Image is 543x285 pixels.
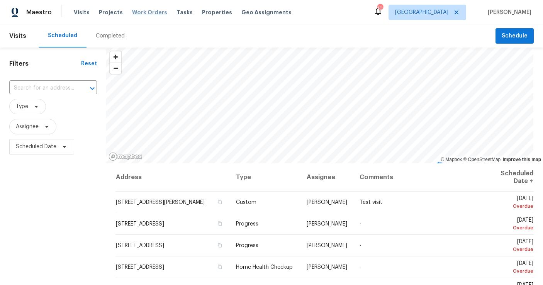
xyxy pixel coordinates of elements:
[217,242,224,249] button: Copy Address
[74,8,90,16] span: Visits
[502,31,528,41] span: Schedule
[116,265,164,270] span: [STREET_ADDRESS]
[360,221,361,227] span: -
[106,47,533,163] canvas: Map
[360,243,361,248] span: -
[307,200,347,205] span: [PERSON_NAME]
[202,8,232,16] span: Properties
[110,63,121,74] button: Zoom out
[96,32,125,40] div: Completed
[81,60,97,68] div: Reset
[116,221,164,227] span: [STREET_ADDRESS]
[360,265,361,270] span: -
[236,221,258,227] span: Progress
[217,198,224,205] button: Copy Address
[441,157,462,162] a: Mapbox
[16,143,56,151] span: Scheduled Date
[485,261,533,275] span: [DATE]
[485,196,533,210] span: [DATE]
[360,200,382,205] span: Test visit
[463,157,501,162] a: OpenStreetMap
[436,162,444,174] div: Map marker
[495,28,534,44] button: Schedule
[9,82,75,94] input: Search for an address...
[109,152,143,161] a: Mapbox homepage
[110,51,121,63] button: Zoom in
[236,243,258,248] span: Progress
[217,220,224,227] button: Copy Address
[236,200,256,205] span: Custom
[485,8,531,16] span: [PERSON_NAME]
[485,239,533,253] span: [DATE]
[307,265,347,270] span: [PERSON_NAME]
[116,200,205,205] span: [STREET_ADDRESS][PERSON_NAME]
[485,224,533,232] div: Overdue
[116,243,164,248] span: [STREET_ADDRESS]
[236,265,293,270] span: Home Health Checkup
[485,217,533,232] span: [DATE]
[377,5,383,12] div: 103
[87,83,98,94] button: Open
[353,163,479,192] th: Comments
[9,27,26,44] span: Visits
[16,123,39,131] span: Assignee
[485,267,533,275] div: Overdue
[300,163,353,192] th: Assignee
[16,103,28,110] span: Type
[485,202,533,210] div: Overdue
[503,157,541,162] a: Improve this map
[99,8,123,16] span: Projects
[485,246,533,253] div: Overdue
[479,163,534,192] th: Scheduled Date ↑
[307,243,347,248] span: [PERSON_NAME]
[176,10,193,15] span: Tasks
[230,163,300,192] th: Type
[307,221,347,227] span: [PERSON_NAME]
[241,8,292,16] span: Geo Assignments
[9,60,81,68] h1: Filters
[132,8,167,16] span: Work Orders
[217,263,224,270] button: Copy Address
[26,8,52,16] span: Maestro
[48,32,77,39] div: Scheduled
[115,163,229,192] th: Address
[395,8,448,16] span: [GEOGRAPHIC_DATA]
